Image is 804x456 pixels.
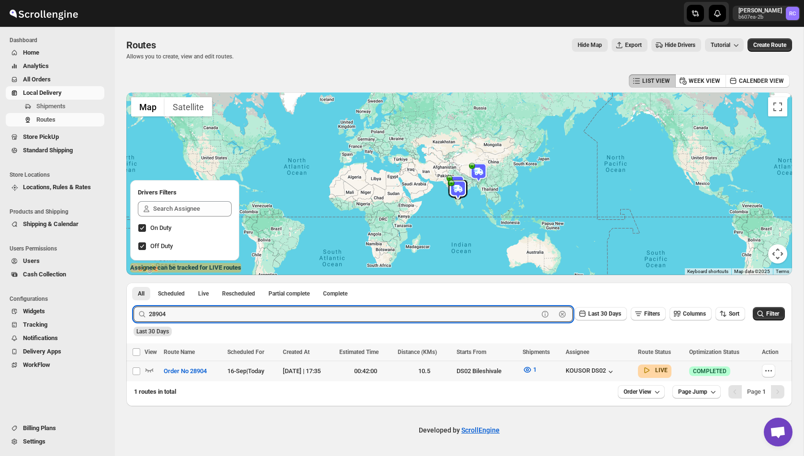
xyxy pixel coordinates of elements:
span: Shipments [523,349,550,355]
button: Last 30 Days [575,307,627,320]
span: Local Delivery [23,89,62,96]
span: Hide Map [578,41,602,49]
span: Standard Shipping [23,147,73,154]
button: User menu [733,6,800,21]
button: WorkFlow [6,358,104,372]
button: Users [6,254,104,268]
span: Create Route [753,41,786,49]
span: Billing Plans [23,424,56,432]
button: Columns [670,307,712,320]
b: LIVE [655,367,668,374]
span: Configurations [10,295,108,303]
div: Open chat [764,418,793,446]
span: Route Status [638,349,671,355]
a: Open this area in Google Maps (opens a new window) [129,262,160,275]
button: Notifications [6,331,104,345]
button: Locations, Rules & Rates [6,181,104,194]
span: Export [625,41,642,49]
p: [PERSON_NAME] [738,7,782,14]
span: Settings [23,438,45,445]
span: Users [23,257,40,264]
span: Analytics [23,62,49,69]
span: COMPLETED [693,367,726,375]
button: Export [612,38,648,52]
span: Routes [126,39,156,51]
span: Filter [766,310,779,317]
button: Page Jump [672,385,721,399]
span: Order No 28904 [164,366,207,376]
span: Routes [36,116,56,123]
button: KOUSOR DS02 [566,367,615,376]
span: Hide Drivers [665,41,695,49]
span: 1 routes in total [134,388,176,395]
span: Page [747,388,766,395]
span: Dashboard [10,36,108,44]
span: Action [762,349,779,355]
button: Map action label [572,38,608,52]
span: Delivery Apps [23,348,61,355]
button: Widgets [6,305,104,318]
span: Products and Shipping [10,208,108,216]
button: Settings [6,435,104,448]
span: All [138,290,145,297]
span: All Orders [23,76,51,83]
button: Keyboard shortcuts [687,268,728,275]
button: Show satellite imagery [165,97,212,116]
span: Created At [283,349,310,355]
span: 16-Sep | Today [227,367,264,375]
button: 1 [517,362,542,377]
span: Sort [729,310,739,317]
button: WEEK VIEW [675,74,726,88]
label: Assignee can be tracked for LIVE routes [130,263,241,273]
button: Hide Drivers [651,38,701,52]
button: Order No 28904 [158,364,212,379]
p: Developed by [419,425,500,435]
button: Shipments [6,100,104,113]
button: Show street map [131,97,165,116]
span: Scheduled For [227,349,264,355]
button: Tracking [6,318,104,331]
button: LIVE [642,365,668,375]
button: Create Route [748,38,792,52]
input: Search Assignee [153,201,232,217]
button: Order View [618,385,665,399]
button: Routes [6,113,104,126]
span: Order View [624,388,651,396]
b: 1 [762,388,766,395]
span: 1 [533,366,536,373]
span: Columns [683,310,706,317]
button: LIST VIEW [629,74,676,88]
span: LIST VIEW [642,77,670,85]
span: Last 30 Days [588,310,621,317]
button: Tutorial [705,38,744,52]
span: Distance (KMs) [398,349,437,355]
span: Rescheduled [222,290,255,297]
h2: Drivers Filters [138,188,232,197]
button: Home [6,46,104,59]
span: Last 30 Days [136,328,169,335]
button: Analytics [6,59,104,73]
span: Tracking [23,321,47,328]
span: Live [198,290,209,297]
p: Allows you to create, view and edit routes. [126,53,234,60]
span: Store Locations [10,171,108,179]
div: [DATE] | 17:35 [283,366,334,376]
img: Google [129,262,160,275]
span: Tutorial [711,42,730,49]
span: Partial complete [268,290,310,297]
span: Assignee [566,349,589,355]
span: Shipping & Calendar [23,220,78,228]
span: CALENDER VIEW [739,77,784,85]
span: Off Duty [150,242,173,250]
button: Sort [715,307,745,320]
span: Shipments [36,103,66,110]
span: Page Jump [678,388,707,396]
button: Filter [753,307,785,320]
button: Filters [631,307,666,320]
span: Home [23,49,39,56]
span: Scheduled [158,290,185,297]
span: Users Permissions [10,245,108,252]
span: Starts From [457,349,486,355]
button: All Orders [6,73,104,86]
